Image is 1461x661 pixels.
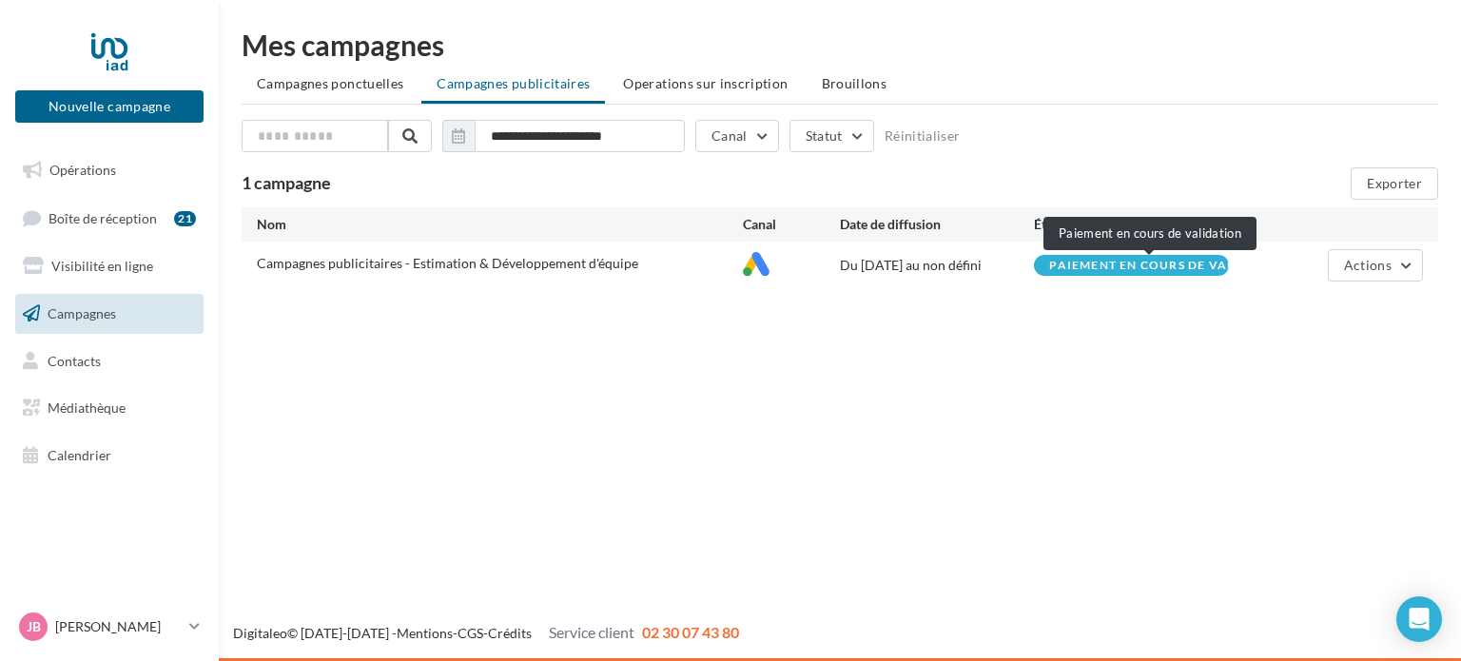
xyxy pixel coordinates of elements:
[48,447,111,463] span: Calendrier
[27,617,41,636] span: JB
[1328,249,1423,282] button: Actions
[397,625,453,641] a: Mentions
[1396,596,1442,642] div: Open Intercom Messenger
[11,436,207,476] a: Calendrier
[623,75,788,91] span: Operations sur inscription
[49,209,157,225] span: Boîte de réception
[789,120,874,152] button: Statut
[48,399,126,416] span: Médiathèque
[48,305,116,321] span: Campagnes
[11,341,207,381] a: Contacts
[1344,257,1392,273] span: Actions
[49,162,116,178] span: Opérations
[488,625,532,641] a: Crédits
[549,623,634,641] span: Service client
[174,211,196,226] div: 21
[51,258,153,274] span: Visibilité en ligne
[885,128,961,144] button: Réinitialiser
[257,215,743,234] div: Nom
[1043,217,1256,250] div: Paiement en cours de validation
[11,388,207,428] a: Médiathèque
[695,120,779,152] button: Canal
[15,609,204,645] a: JB [PERSON_NAME]
[11,198,207,239] a: Boîte de réception21
[1351,167,1438,200] button: Exporter
[458,625,483,641] a: CGS
[11,150,207,190] a: Opérations
[257,75,403,91] span: Campagnes ponctuelles
[1034,215,1228,234] div: État
[242,172,331,193] span: 1 campagne
[11,294,207,334] a: Campagnes
[743,215,840,234] div: Canal
[242,30,1438,59] div: Mes campagnes
[55,617,182,636] p: [PERSON_NAME]
[1049,260,1251,271] span: Paiement en cours de vali...
[233,625,739,641] span: © [DATE]-[DATE] - - -
[840,215,1034,234] div: Date de diffusion
[822,75,887,91] span: Brouillons
[11,246,207,286] a: Visibilité en ligne
[48,352,101,368] span: Contacts
[233,625,287,641] a: Digitaleo
[257,255,638,271] span: Campagnes publicitaires - Estimation & Développement d'équipe
[15,90,204,123] button: Nouvelle campagne
[642,623,739,641] span: 02 30 07 43 80
[840,256,1034,275] div: Du [DATE] au non défini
